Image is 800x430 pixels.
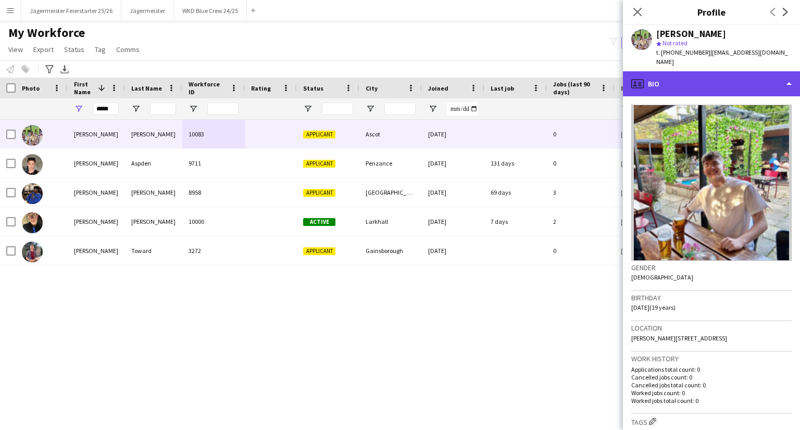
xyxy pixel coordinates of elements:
h3: Work history [631,354,792,363]
div: 10083 [182,120,245,148]
div: Ascot [359,120,422,148]
h3: Location [631,323,792,333]
span: | [EMAIL_ADDRESS][DOMAIN_NAME] [656,48,788,66]
span: Rating [251,84,271,92]
div: 0 [547,149,615,178]
div: 8958 [182,178,245,207]
span: Last Name [131,84,162,92]
img: Logan Anderson [22,125,43,146]
img: Crew avatar or photo [631,105,792,261]
span: Not rated [662,39,687,47]
span: Status [303,84,323,92]
span: [PERSON_NAME][STREET_ADDRESS] [631,334,727,342]
a: View [4,43,27,56]
a: Export [29,43,58,56]
div: Gainsborough [359,236,422,265]
span: Comms [116,45,140,54]
app-action-btn: Advanced filters [43,63,56,75]
span: Photo [22,84,40,92]
span: Email [621,84,637,92]
button: Open Filter Menu [621,104,630,113]
span: Applicant [303,131,335,138]
button: WKD Blue Crew 24/25 [174,1,247,21]
div: 7 days [484,207,547,236]
div: [DATE] [422,236,484,265]
p: Worked jobs total count: 0 [631,397,792,404]
input: Last Name Filter Input [150,103,176,115]
div: 131 days [484,149,547,178]
div: [PERSON_NAME] [68,120,125,148]
img: Logan Aspden [22,154,43,175]
div: [PERSON_NAME] [68,236,125,265]
span: Joined [428,84,448,92]
span: Applicant [303,247,335,255]
span: First Name [74,80,94,96]
span: Tag [95,45,106,54]
div: 69 days [484,178,547,207]
h3: Tags [631,416,792,427]
p: Cancelled jobs total count: 0 [631,381,792,389]
span: [DATE] (19 years) [631,303,676,311]
a: Comms [112,43,144,56]
div: [PERSON_NAME] [125,207,182,236]
span: View [8,45,23,54]
div: [PERSON_NAME] [125,178,182,207]
div: 3272 [182,236,245,265]
div: [PERSON_NAME] [68,178,125,207]
a: Tag [91,43,110,56]
div: Aspden [125,149,182,178]
input: Joined Filter Input [447,103,478,115]
button: Open Filter Menu [131,104,141,113]
span: [DEMOGRAPHIC_DATA] [631,273,693,281]
div: 0 [547,236,615,265]
div: [DATE] [422,120,484,148]
div: Bio [623,71,800,96]
img: Logan Durand [22,183,43,204]
div: 3 [547,178,615,207]
h3: Gender [631,263,792,272]
p: Applications total count: 0 [631,365,792,373]
span: My Workforce [8,25,85,41]
div: Larkhall [359,207,422,236]
span: Status [64,45,84,54]
span: City [366,84,378,92]
h3: Birthday [631,293,792,302]
button: Jägermeister [121,1,174,21]
span: Applicant [303,189,335,197]
span: Applicant [303,160,335,168]
div: 0 [547,120,615,148]
div: [PERSON_NAME] [68,149,125,178]
span: Jobs (last 90 days) [553,80,596,96]
div: [DATE] [422,149,484,178]
button: Open Filter Menu [303,104,312,113]
input: First Name Filter Input [93,103,119,115]
h3: Profile [623,5,800,19]
div: 9711 [182,149,245,178]
div: Penzance [359,149,422,178]
a: Status [60,43,89,56]
button: Open Filter Menu [428,104,438,113]
span: t. [PHONE_NUMBER] [656,48,710,56]
div: [PERSON_NAME] [68,207,125,236]
div: [DATE] [422,207,484,236]
button: Open Filter Menu [189,104,198,113]
input: Status Filter Input [322,103,353,115]
span: Active [303,218,335,226]
app-action-btn: Export XLSX [58,63,71,75]
p: Worked jobs count: 0 [631,389,792,397]
div: 2 [547,207,615,236]
button: Jägermeister Feierstarter 25/26 [21,1,121,21]
button: Open Filter Menu [366,104,375,113]
p: Cancelled jobs count: 0 [631,373,792,381]
div: [PERSON_NAME] [125,120,182,148]
img: Logan Toward [22,242,43,262]
input: Workforce ID Filter Input [207,103,239,115]
div: [PERSON_NAME] [656,29,726,39]
div: [DATE] [422,178,484,207]
span: Export [33,45,54,54]
div: Toward [125,236,182,265]
span: Last job [491,84,514,92]
span: Workforce ID [189,80,226,96]
button: Everyone9,787 [621,36,673,49]
img: Logan Rodgers [22,212,43,233]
